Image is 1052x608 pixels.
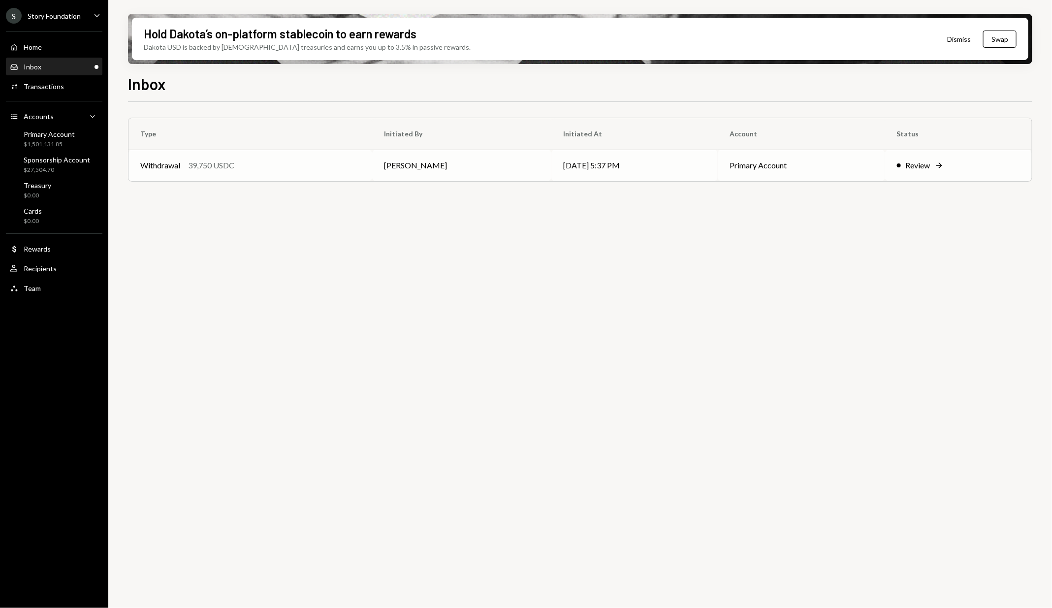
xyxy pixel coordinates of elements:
div: $0.00 [24,192,51,200]
div: Review [906,160,930,171]
div: Rewards [24,245,51,253]
td: Primary Account [718,150,885,181]
div: Hold Dakota’s on-platform stablecoin to earn rewards [144,26,416,42]
td: [PERSON_NAME] [372,150,552,181]
div: Inbox [24,63,41,71]
div: Dakota USD is backed by [DEMOGRAPHIC_DATA] treasuries and earns you up to 3.5% in passive rewards. [144,42,471,52]
button: Swap [983,31,1017,48]
a: Team [6,279,102,297]
h1: Inbox [128,74,166,94]
a: Cards$0.00 [6,204,102,227]
div: Story Foundation [28,12,81,20]
div: Team [24,284,41,292]
div: S [6,8,22,24]
a: Transactions [6,77,102,95]
div: Home [24,43,42,51]
a: Recipients [6,259,102,277]
th: Status [885,118,1032,150]
div: Sponsorship Account [24,156,90,164]
div: Accounts [24,112,54,121]
a: Inbox [6,58,102,75]
div: $1,501,131.85 [24,140,75,149]
a: Sponsorship Account$27,504.70 [6,153,102,176]
div: Withdrawal [140,160,180,171]
div: $0.00 [24,217,42,225]
a: Primary Account$1,501,131.85 [6,127,102,151]
button: Dismiss [935,28,983,51]
a: Treasury$0.00 [6,178,102,202]
th: Initiated At [551,118,718,150]
th: Initiated By [372,118,552,150]
div: Transactions [24,82,64,91]
div: Cards [24,207,42,215]
a: Rewards [6,240,102,257]
div: Primary Account [24,130,75,138]
th: Type [128,118,372,150]
div: $27,504.70 [24,166,90,174]
div: Recipients [24,264,57,273]
div: Treasury [24,181,51,190]
td: [DATE] 5:37 PM [551,150,718,181]
a: Accounts [6,107,102,125]
div: 39,750 USDC [188,160,234,171]
a: Home [6,38,102,56]
th: Account [718,118,885,150]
